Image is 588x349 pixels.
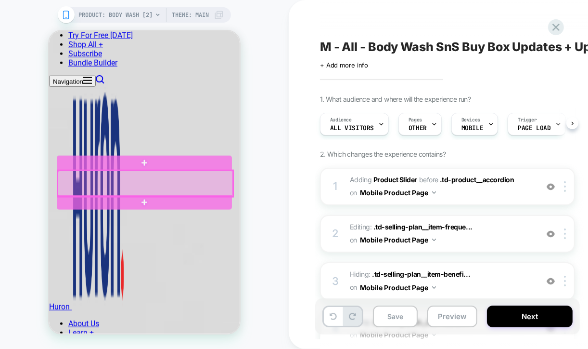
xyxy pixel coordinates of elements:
span: + Add more info [320,61,368,69]
span: 2. Which changes the experience contains? [320,150,446,158]
a: Learn + [19,297,45,307]
span: Adding [350,175,417,184]
span: on [350,281,357,293]
a: Shop All + [19,9,54,18]
span: Editing : [350,221,533,247]
button: Mobile Product Page [360,233,436,247]
iframe: Marketing Popup [8,255,130,295]
img: close [564,228,566,239]
button: Save [373,306,418,327]
span: .td-product__accordion [440,175,514,184]
b: Product Slider [373,175,417,184]
span: Pages [409,117,422,123]
a: Search [47,46,55,55]
div: 3 [331,272,340,291]
span: Devices [461,117,480,123]
a: Bundle Builder [19,27,68,37]
button: Mobile Product Page [360,281,436,295]
span: PRODUCT: Body Wash [2] [78,7,153,23]
img: down arrow [432,286,436,289]
span: BEFORE [419,175,438,184]
img: Huron brand logo [23,56,76,279]
img: crossed eye [547,183,555,191]
img: close [564,181,566,192]
img: crossed eye [547,277,555,285]
div: 1 [331,177,340,196]
button: Next [487,306,573,327]
span: .td-selling-plan__item-benefi... [372,270,470,278]
div: 2 [331,224,340,243]
span: 1. What audience and where will the experience run? [320,95,471,103]
span: Trigger [518,117,537,123]
span: OTHER [409,125,427,132]
span: All Visitors [330,125,374,132]
span: on [350,234,357,246]
a: Subscribe [19,18,53,27]
span: MOBILE [461,125,483,132]
img: close [564,276,566,286]
button: Mobile Product Page [360,186,436,200]
span: Hiding : [350,268,533,294]
button: Preview [427,306,477,327]
img: down arrow [432,239,436,241]
span: .td-selling-plan__item-freque... [373,223,473,231]
img: crossed eye [547,230,555,238]
span: Navigation [4,47,34,54]
span: Page Load [518,125,550,132]
span: Audience [330,117,352,123]
span: Theme: MAIN [172,7,209,23]
img: down arrow [432,191,436,194]
span: on [350,187,357,199]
